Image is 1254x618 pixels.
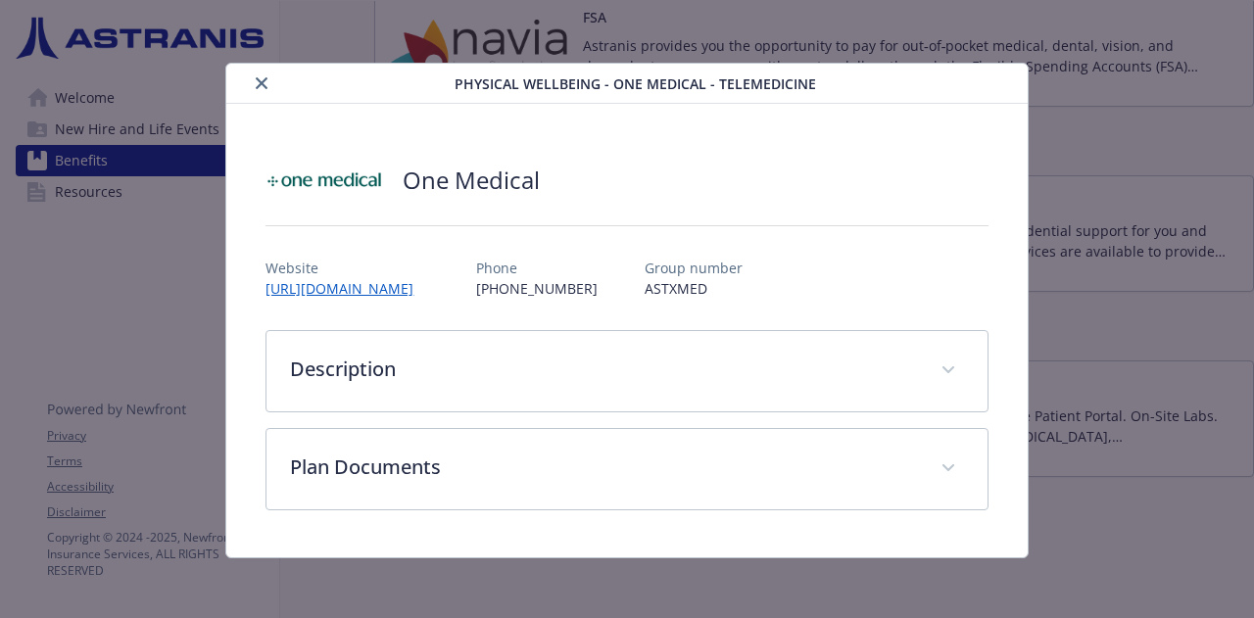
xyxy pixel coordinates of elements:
p: Description [290,355,916,384]
div: Plan Documents [266,429,987,509]
p: Plan Documents [290,452,916,482]
p: Website [265,258,429,278]
div: Description [266,331,987,411]
button: close [250,71,273,95]
p: Phone [476,258,598,278]
h2: One Medical [403,164,540,197]
p: [PHONE_NUMBER] [476,278,598,299]
p: Group number [645,258,743,278]
div: details for plan Physical Wellbeing - One Medical - TeleMedicine [125,63,1129,558]
img: One Medical [265,151,383,210]
p: ASTXMED [645,278,743,299]
span: Physical Wellbeing - One Medical - TeleMedicine [455,73,816,94]
a: [URL][DOMAIN_NAME] [265,279,429,298]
